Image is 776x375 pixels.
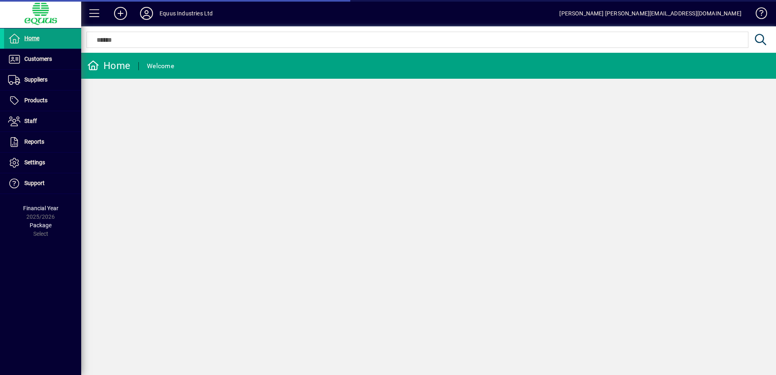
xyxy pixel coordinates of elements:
div: Welcome [147,60,174,73]
button: Profile [134,6,160,21]
span: Package [30,222,52,228]
a: Staff [4,111,81,131]
a: Reports [4,132,81,152]
button: Add [108,6,134,21]
a: Settings [4,153,81,173]
span: Products [24,97,47,103]
span: Support [24,180,45,186]
span: Settings [24,159,45,166]
span: Reports [24,138,44,145]
div: Equus Industries Ltd [160,7,213,20]
div: [PERSON_NAME] [PERSON_NAME][EMAIL_ADDRESS][DOMAIN_NAME] [559,7,742,20]
span: Suppliers [24,76,47,83]
a: Knowledge Base [750,2,766,28]
a: Support [4,173,81,194]
a: Suppliers [4,70,81,90]
span: Staff [24,118,37,124]
span: Customers [24,56,52,62]
span: Financial Year [23,205,58,211]
a: Customers [4,49,81,69]
div: Home [87,59,130,72]
span: Home [24,35,39,41]
a: Products [4,91,81,111]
